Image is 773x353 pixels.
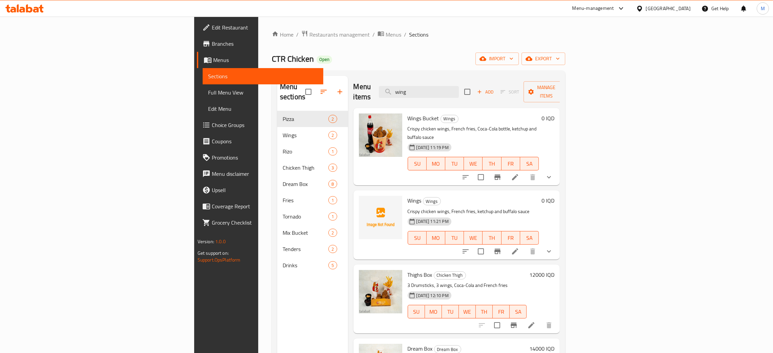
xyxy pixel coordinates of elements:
span: Full Menu View [208,88,318,97]
div: [GEOGRAPHIC_DATA] [646,5,691,12]
span: FR [504,233,517,243]
a: Menu disclaimer [197,166,323,182]
span: FR [504,159,517,169]
a: Edit menu item [511,173,519,181]
span: WE [467,233,480,243]
div: Dream Box8 [277,176,348,192]
button: Branch-specific-item [506,317,522,333]
button: TU [445,231,464,245]
button: import [475,53,519,65]
svg: Show Choices [545,173,553,181]
span: Open [317,57,332,62]
button: Manage items [524,81,569,102]
div: Pizza [283,115,328,123]
svg: Show Choices [545,247,553,255]
div: Chicken Thigh [434,271,466,279]
div: items [328,245,337,253]
a: Grocery Checklist [197,214,323,231]
button: FR [502,157,520,170]
a: Edit Restaurant [197,19,323,36]
span: Sort sections [316,84,332,100]
span: Coverage Report [212,202,318,210]
button: sort-choices [457,243,474,259]
div: Menu-management [572,4,614,13]
div: Tenders2 [277,241,348,257]
span: 1 [329,213,337,220]
span: WE [467,159,480,169]
a: Upsell [197,182,323,198]
span: [DATE] 11:21 PM [414,218,451,225]
button: TU [445,157,464,170]
span: Promotions [212,153,318,162]
button: MO [427,231,445,245]
span: Dream Box [283,180,328,188]
a: Restaurants management [301,30,370,39]
span: SA [523,159,536,169]
span: Tenders [283,245,328,253]
span: MO [428,307,439,317]
div: Fries1 [277,192,348,208]
button: MO [425,305,442,318]
span: Select section [460,85,474,99]
span: Add [476,88,494,96]
span: TU [445,307,456,317]
div: Rizo1 [277,143,348,160]
span: Fries [283,196,328,204]
nav: Menu sections [277,108,348,276]
button: show more [541,169,557,185]
span: Restaurants management [309,30,370,39]
span: Select to update [474,244,488,258]
span: Wings [408,195,422,206]
span: MO [429,233,443,243]
li: / [372,30,375,39]
p: Crispy chicken wings, French fries, ketchup and buffalo sauce [408,207,539,216]
div: Chicken Thigh [283,164,328,172]
div: Wings [423,197,441,205]
div: Wings2 [277,127,348,143]
span: 2 [329,116,337,122]
span: MO [429,159,443,169]
span: Sections [409,30,428,39]
span: M [761,5,765,12]
h2: Menu items [353,82,371,102]
span: Menu disclaimer [212,170,318,178]
span: Select to update [490,318,504,332]
button: MO [427,157,445,170]
button: FR [493,305,510,318]
button: SA [510,305,527,318]
div: Open [317,56,332,64]
div: items [328,115,337,123]
span: Select all sections [301,85,316,99]
span: TH [479,307,490,317]
span: Select section first [496,87,524,97]
span: Mix Bucket [283,229,328,237]
img: Wings Bucket [359,113,402,157]
h6: 0 IQD [542,196,554,205]
a: Menus [378,30,401,39]
a: Support.OpsPlatform [198,255,241,264]
button: show more [541,243,557,259]
span: Sections [208,72,318,80]
h6: 0 IQD [542,113,554,123]
button: TU [442,305,459,318]
span: Wings [283,131,328,139]
button: delete [541,317,557,333]
button: sort-choices [457,169,474,185]
p: 3 Drumsticks, 3 wings, Coca-Cola and French fries [408,281,527,290]
span: Edit Restaurant [212,23,318,32]
span: TU [448,159,461,169]
button: SA [520,157,539,170]
a: Coverage Report [197,198,323,214]
button: delete [525,169,541,185]
span: Edit Menu [208,105,318,113]
button: WE [459,305,476,318]
div: items [328,212,337,221]
div: Pizza2 [277,111,348,127]
a: Promotions [197,149,323,166]
button: delete [525,243,541,259]
span: Grocery Checklist [212,219,318,227]
img: Wings [359,196,402,239]
div: Tornado [283,212,328,221]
